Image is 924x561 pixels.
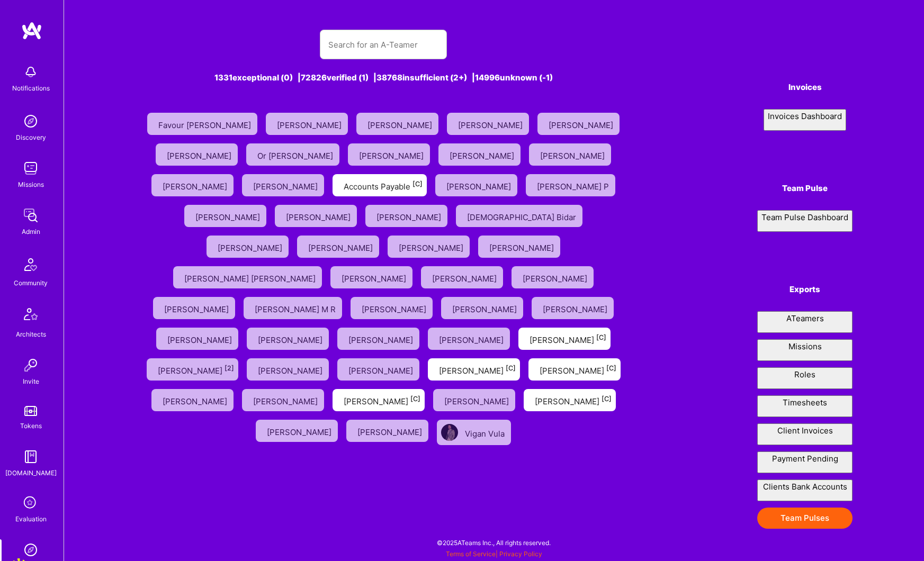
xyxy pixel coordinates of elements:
sup: [C] [412,180,423,188]
a: [PERSON_NAME][C] [328,385,429,415]
h4: Exports [757,285,853,294]
span: | [446,550,542,558]
div: [PERSON_NAME] [432,270,499,284]
div: Community [14,277,48,288]
a: User AvatarVigan Vula [433,415,515,449]
div: [PERSON_NAME] [439,332,506,346]
a: [PERSON_NAME] [PERSON_NAME] [169,262,326,293]
div: [PERSON_NAME] [540,148,607,161]
img: bell [20,61,41,83]
div: [PERSON_NAME] [543,301,609,315]
div: [DEMOGRAPHIC_DATA] Bidar [467,209,578,223]
a: [PERSON_NAME] [383,231,474,262]
a: [PERSON_NAME] [527,293,618,323]
i: icon SelectionTeam [21,493,41,513]
a: [PERSON_NAME] [271,201,361,231]
a: Terms of Service [446,550,496,558]
a: [PERSON_NAME] [151,139,242,170]
div: [PERSON_NAME] [PERSON_NAME] [184,270,318,284]
img: discovery [20,111,41,132]
button: Invoices Dashboard [764,109,846,131]
a: [PERSON_NAME][C] [524,354,625,385]
sup: [C] [506,364,516,372]
div: [PERSON_NAME] [163,178,229,192]
div: Accounts Payable [344,178,423,192]
img: Admin Search [20,539,41,560]
a: [PERSON_NAME] [152,323,243,354]
div: Missions [18,179,44,190]
div: [PERSON_NAME] [258,363,325,376]
a: [PERSON_NAME] [238,170,328,201]
img: teamwork [20,158,41,179]
h4: Invoices [757,83,853,92]
div: [PERSON_NAME] [367,117,434,131]
sup: [C] [596,333,606,341]
div: Admin [22,226,40,237]
div: [PERSON_NAME] [450,148,516,161]
div: [PERSON_NAME] [286,209,353,223]
a: [PERSON_NAME] [431,170,522,201]
div: [PERSON_NAME] [342,270,408,284]
div: [PERSON_NAME] [344,393,420,407]
img: logo [21,21,42,40]
a: Invoices Dashboard [757,109,853,131]
div: Notifications [12,83,50,94]
div: [PERSON_NAME] [359,148,426,161]
div: [PERSON_NAME] [446,178,513,192]
button: Client Invoices [757,423,853,445]
div: [PERSON_NAME] [277,117,344,131]
div: Discovery [16,132,46,143]
div: [PERSON_NAME] [348,332,415,346]
div: Vigan Vula [465,426,507,439]
img: Community [18,252,43,277]
a: [PERSON_NAME] [525,139,615,170]
div: Or [PERSON_NAME] [257,148,335,161]
sup: [C] [410,395,420,403]
div: Favour [PERSON_NAME] [158,117,253,131]
a: [PERSON_NAME] [180,201,271,231]
div: Invite [23,376,39,387]
div: [PERSON_NAME] [549,117,615,131]
a: [PERSON_NAME][C] [424,354,524,385]
a: Accounts Payable[C] [328,170,431,201]
div: [PERSON_NAME] [158,363,234,376]
button: Roles [757,367,853,389]
div: Evaluation [15,513,47,524]
a: Or [PERSON_NAME] [242,139,344,170]
a: [PERSON_NAME] M R [239,293,346,323]
div: Architects [16,329,46,340]
a: [PERSON_NAME] [346,293,437,323]
a: [PERSON_NAME] [361,201,452,231]
a: [PERSON_NAME] [429,385,519,415]
a: [PERSON_NAME] [437,293,527,323]
img: Invite [20,355,41,376]
div: [PERSON_NAME] [523,270,589,284]
a: [PERSON_NAME][C] [519,385,620,415]
div: [PERSON_NAME] [362,301,428,315]
div: [PERSON_NAME] [258,332,325,346]
a: [PERSON_NAME] [293,231,383,262]
a: [PERSON_NAME] [238,385,328,415]
a: [PERSON_NAME] [333,354,424,385]
a: Privacy Policy [499,550,542,558]
h4: Team Pulse [757,184,853,193]
a: [PERSON_NAME] [342,415,433,449]
sup: [C] [602,395,612,403]
img: Architects [18,303,43,329]
a: [PERSON_NAME] [474,231,564,262]
div: [PERSON_NAME] [267,424,334,438]
sup: [C] [606,364,616,372]
div: [DOMAIN_NAME] [5,467,57,478]
div: [PERSON_NAME] [540,363,616,376]
a: [PERSON_NAME] [149,293,239,323]
a: [PERSON_NAME] [443,108,533,139]
a: [PERSON_NAME] [147,170,238,201]
button: Team Pulse Dashboard [757,210,853,232]
div: [PERSON_NAME] [439,363,516,376]
a: [PERSON_NAME] [252,415,342,449]
div: [PERSON_NAME] [167,332,234,346]
a: [PERSON_NAME] [344,139,434,170]
div: [PERSON_NAME] [452,301,519,315]
a: [PERSON_NAME] [202,231,293,262]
